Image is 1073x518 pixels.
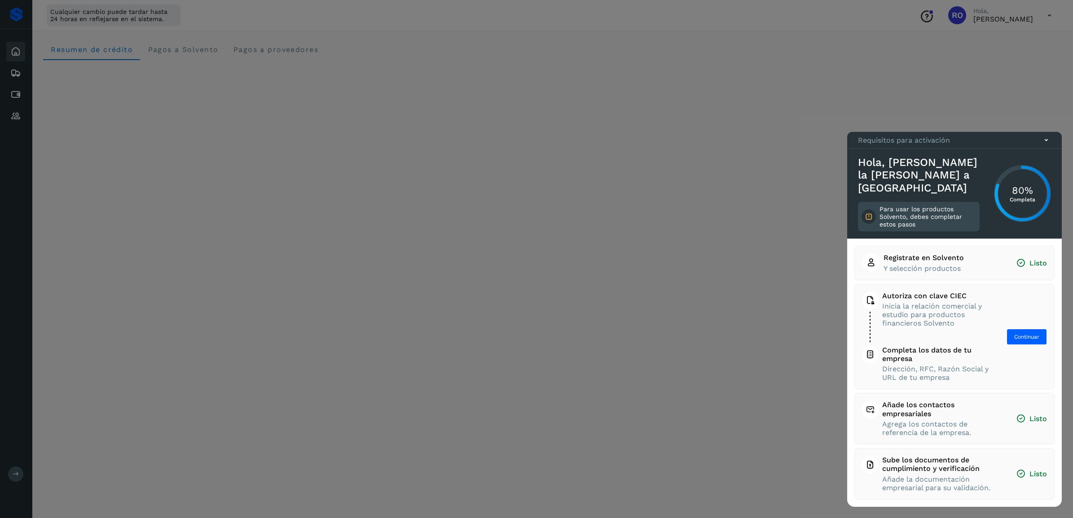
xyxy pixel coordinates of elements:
span: Autoriza con clave CIEC [882,292,989,300]
span: Completa los datos de tu empresa [882,346,989,363]
span: Continuar [1014,333,1039,341]
button: Sube los documentos de cumplimiento y verificaciónAñade la documentación empresarial para su vali... [862,456,1047,492]
h3: 80% [1010,185,1035,196]
p: Completa [1010,196,1035,203]
span: Sube los documentos de cumplimiento y verificación [882,456,999,473]
button: Continuar [1007,329,1047,345]
span: Registrate en Solvento [884,253,964,262]
span: Listo [1016,469,1047,479]
span: Y selección productos [884,264,964,273]
p: Para usar los productos Solvento, debes completar estos pasos [880,205,976,228]
h3: Hola, [PERSON_NAME] la [PERSON_NAME] a [GEOGRAPHIC_DATA] [858,156,980,195]
button: Autoriza con clave CIECInicia la relación comercial y estudio para productos financieros Solvento... [862,292,1047,382]
span: Listo [1016,258,1047,268]
button: Añade los contactos empresarialesAgrega los contactos de referencia de la empresa.Listo [862,400,1047,437]
div: Requisitos para activación [847,132,1062,149]
span: Añade los contactos empresariales [882,400,999,418]
p: Requisitos para activación [858,136,950,144]
span: Agrega los contactos de referencia de la empresa. [882,420,999,437]
span: Dirección, RFC, Razón Social y URL de tu empresa [882,365,989,382]
span: Añade la documentación empresarial para su validación. [882,475,999,492]
button: Registrate en SolventoY selección productosListo [862,253,1047,272]
span: Listo [1016,414,1047,423]
span: Inicia la relación comercial y estudio para productos financieros Solvento [882,302,989,328]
